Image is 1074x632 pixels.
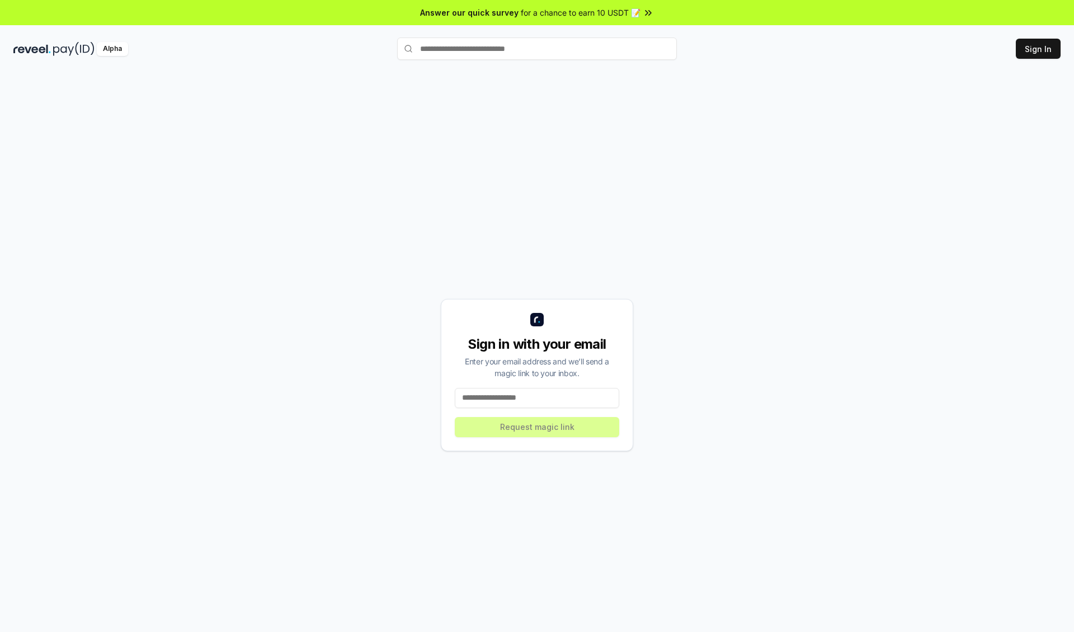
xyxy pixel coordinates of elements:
div: Sign in with your email [455,335,619,353]
span: for a chance to earn 10 USDT 📝 [521,7,640,18]
span: Answer our quick survey [420,7,519,18]
img: pay_id [53,42,95,56]
img: reveel_dark [13,42,51,56]
div: Enter your email address and we’ll send a magic link to your inbox. [455,355,619,379]
div: Alpha [97,42,128,56]
button: Sign In [1016,39,1061,59]
img: logo_small [530,313,544,326]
